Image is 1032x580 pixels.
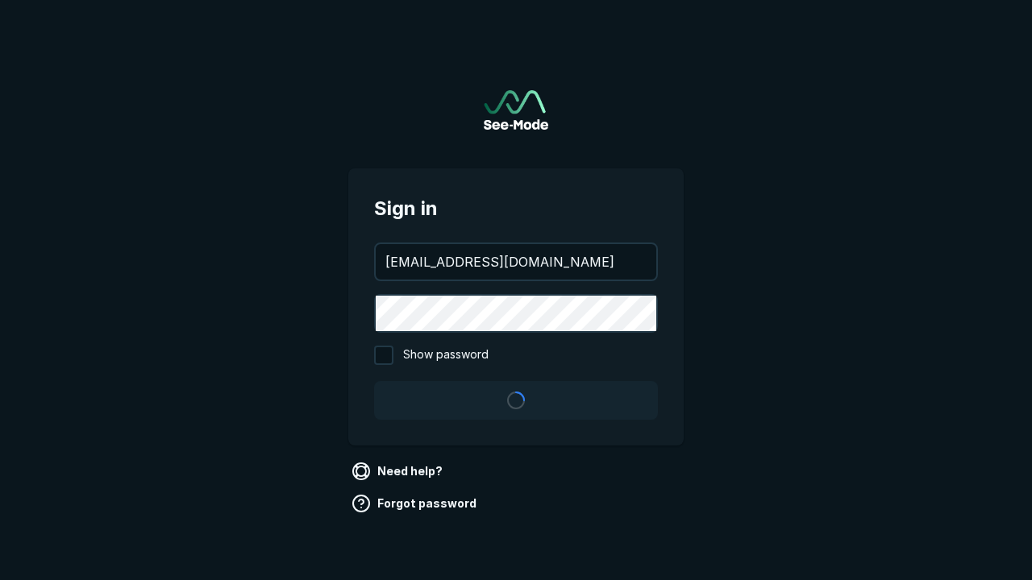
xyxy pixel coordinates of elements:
img: See-Mode Logo [484,90,548,130]
input: your@email.com [376,244,656,280]
a: Forgot password [348,491,483,516]
a: Go to sign in [484,90,548,130]
span: Sign in [374,194,658,223]
a: Need help? [348,458,449,484]
span: Show password [403,346,489,365]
